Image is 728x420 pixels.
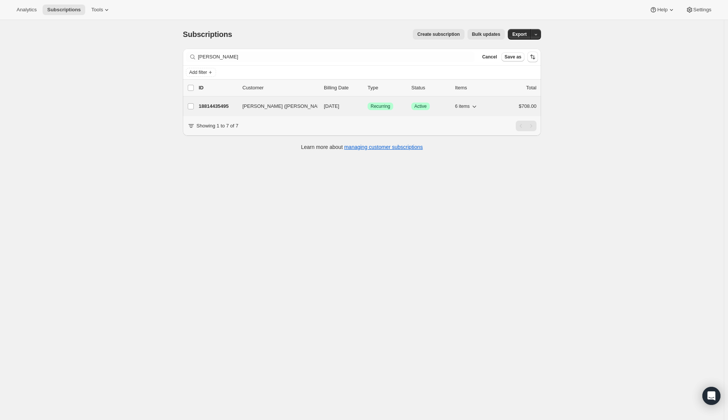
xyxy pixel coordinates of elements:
p: Billing Date [324,84,362,92]
span: Subscriptions [47,7,81,13]
button: Subscriptions [43,5,85,15]
button: Sort the results [527,52,538,62]
p: Showing 1 to 7 of 7 [196,122,238,130]
nav: Pagination [516,121,536,131]
button: Tools [87,5,115,15]
p: 18814435495 [199,103,236,110]
button: Create subscription [413,29,464,40]
span: Cancel [482,54,497,60]
div: Items [455,84,493,92]
button: Export [508,29,531,40]
div: IDCustomerBilling DateTypeStatusItemsTotal [199,84,536,92]
button: Settings [681,5,716,15]
span: Subscriptions [183,30,232,38]
span: Export [512,31,527,37]
p: Learn more about [301,143,423,151]
button: [PERSON_NAME] ([PERSON_NAME]) [PERSON_NAME] [238,100,313,112]
p: ID [199,84,236,92]
button: Save as [501,52,524,61]
button: Help [645,5,679,15]
span: [PERSON_NAME] ([PERSON_NAME]) [PERSON_NAME] [242,103,369,110]
p: Total [526,84,536,92]
span: Add filter [189,69,207,75]
p: Customer [242,84,318,92]
a: managing customer subscriptions [344,144,423,150]
div: Open Intercom Messenger [702,387,720,405]
div: 18814435495[PERSON_NAME] ([PERSON_NAME]) [PERSON_NAME][DATE]SuccessRecurringSuccessActive6 items$... [199,101,536,112]
span: Bulk updates [472,31,500,37]
span: Help [657,7,667,13]
button: Cancel [479,52,500,61]
button: Bulk updates [467,29,505,40]
div: Type [368,84,405,92]
span: Analytics [17,7,37,13]
span: Settings [693,7,711,13]
button: 6 items [455,101,478,112]
span: 6 items [455,103,470,109]
span: Recurring [371,103,390,109]
span: Tools [91,7,103,13]
span: $708.00 [519,103,536,109]
span: Save as [504,54,521,60]
button: Analytics [12,5,41,15]
span: Create subscription [417,31,460,37]
p: Status [411,84,449,92]
span: Active [414,103,427,109]
button: Add filter [186,68,216,77]
span: [DATE] [324,103,339,109]
input: Filter subscribers [198,52,475,62]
